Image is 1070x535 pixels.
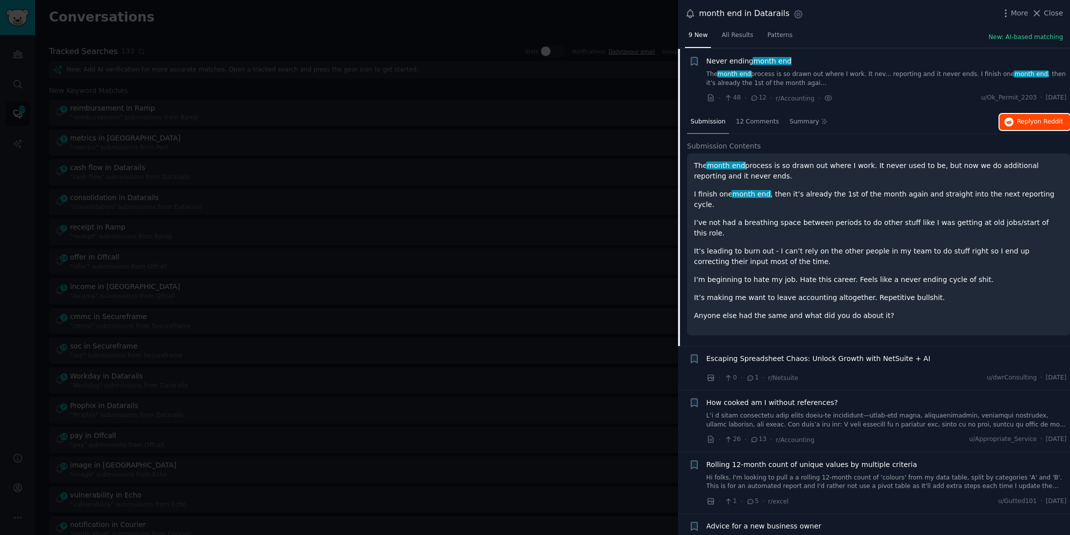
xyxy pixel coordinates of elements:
[706,56,791,66] a: Never endingmonth end
[724,373,736,382] span: 0
[685,27,711,48] a: 9 New
[1040,373,1042,382] span: ·
[987,373,1037,382] span: u/dwrConsulting
[770,434,772,445] span: ·
[706,521,821,531] a: Advice for a new business owner
[718,93,720,103] span: ·
[699,7,789,20] div: month end in Datarails
[750,93,766,102] span: 12
[1000,8,1028,18] button: More
[789,117,819,126] span: Summary
[718,27,756,48] a: All Results
[694,292,1063,303] p: It’s making me want to leave accounting altogether. Repetitive bullshit.
[744,434,746,445] span: ·
[750,435,766,444] span: 13
[718,372,720,383] span: ·
[688,31,707,40] span: 9 New
[718,434,720,445] span: ·
[724,93,740,102] span: 48
[776,95,815,102] span: r/Accounting
[752,57,792,65] span: month end
[981,93,1037,102] span: u/Ok_Permit_2203
[1031,8,1063,18] button: Close
[706,70,1067,87] a: Themonth endprocess is so drawn out where I work. It nev... reporting and it never ends. I finish...
[988,33,1063,42] button: New: AI-based matching
[694,274,1063,285] p: I’m beginning to hate my job. Hate this career. Feels like a never ending cycle of shit.
[1046,435,1066,444] span: [DATE]
[1046,93,1066,102] span: [DATE]
[721,31,753,40] span: All Results
[1044,8,1063,18] span: Close
[1046,373,1066,382] span: [DATE]
[687,141,761,151] span: Submission Contents
[740,496,742,506] span: ·
[1017,117,1063,126] span: Reply
[998,497,1036,506] span: u/Gutted101
[694,217,1063,238] p: I’ve not had a breathing space between periods to do other stuff like I was getting at old jobs/s...
[1013,70,1048,77] span: month end
[706,411,1067,429] a: L’i d sitam consectetu adip elits doeiu-te incididunt—utlab-etd magna, aliquaenimadmin, veniamqui...
[694,189,1063,210] p: I finish one , then it’s already the 1st of the month again and straight into the next reporting ...
[762,372,764,383] span: ·
[706,161,746,169] span: month end
[694,246,1063,267] p: It’s leading to burn out - I can’t rely on the other people in my team to do stuff right so I end...
[706,397,838,408] a: How cooked am I without references?
[717,70,752,77] span: month end
[718,496,720,506] span: ·
[764,27,796,48] a: Patterns
[694,310,1063,321] p: Anyone else had the same and what did you do about it?
[706,353,930,364] a: Escaping Spreadsheet Chaos: Unlock Growth with NetSuite + AI
[736,117,779,126] span: 12 Comments
[969,435,1037,444] span: u/Appropriate_Service
[744,93,746,103] span: ·
[706,473,1067,491] a: Hi folks, I'm looking to pull a a rolling 12-month count of 'colours' from my data table, split b...
[740,372,742,383] span: ·
[767,31,792,40] span: Patterns
[694,160,1063,181] p: The process is so drawn out where I work. It never used to be, but now we do additional reporting...
[776,436,815,443] span: r/Accounting
[999,114,1070,130] button: Replyon Reddit
[1040,93,1042,102] span: ·
[768,374,798,381] span: r/Netsuite
[690,117,725,126] span: Submission
[818,93,820,103] span: ·
[1040,435,1042,444] span: ·
[724,435,740,444] span: 26
[1034,118,1063,125] span: on Reddit
[1040,497,1042,506] span: ·
[768,498,788,505] span: r/excel
[731,190,771,198] span: month end
[706,459,917,470] a: Rolling 12-month count of unique values by multiple criteria
[762,496,764,506] span: ·
[1011,8,1028,18] span: More
[770,93,772,103] span: ·
[746,373,758,382] span: 1
[746,497,758,506] span: 5
[706,56,791,66] span: Never ending
[724,497,736,506] span: 1
[1046,497,1066,506] span: [DATE]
